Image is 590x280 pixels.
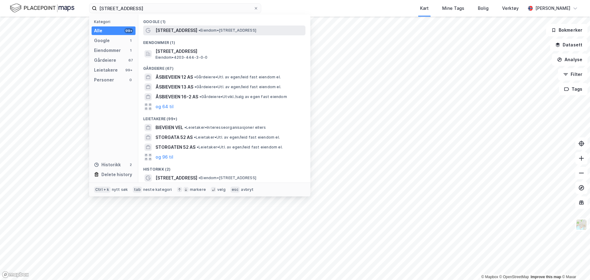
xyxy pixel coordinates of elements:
span: Eiendom • [STREET_ADDRESS] [199,175,256,180]
div: avbryt [241,187,254,192]
div: Leietakere (99+) [138,112,310,123]
div: 0 [128,77,133,82]
span: • [194,135,196,140]
div: markere [190,187,206,192]
span: [STREET_ADDRESS] [155,48,303,55]
button: og 64 til [155,103,174,110]
a: OpenStreetMap [499,275,529,279]
span: Eiendom • 4203-444-3-0-0 [155,55,207,60]
span: [STREET_ADDRESS] [155,174,197,182]
button: Tags [559,83,588,95]
span: Gårdeiere • Utl. av egen/leid fast eiendom el. [195,85,281,89]
div: esc [230,187,240,193]
input: Søk på adresse, matrikkel, gårdeiere, leietakere eller personer [97,4,254,13]
span: [STREET_ADDRESS] [155,27,197,34]
div: Historikk (2) [138,162,310,173]
div: Gårdeiere [94,57,116,64]
div: Eiendommer (1) [138,35,310,46]
button: Analyse [552,53,588,66]
span: • [197,145,199,149]
span: • [194,75,196,79]
span: Gårdeiere • Utvikl./salg av egen fast eiendom [199,94,287,99]
a: Mapbox homepage [2,271,29,278]
div: Ctrl + k [94,187,111,193]
div: velg [217,187,226,192]
div: 2 [128,162,133,167]
div: tab [133,187,142,193]
a: Mapbox [481,275,498,279]
div: Personer [94,76,114,84]
span: • [199,28,200,33]
img: logo.f888ab2527a4732fd821a326f86c7f29.svg [10,3,74,14]
div: Leietakere [94,66,118,74]
div: Google (1) [138,14,310,26]
span: • [184,125,186,130]
div: Alle [94,27,102,34]
div: Gårdeiere (67) [138,61,310,72]
div: neste kategori [143,187,172,192]
div: Bolig [478,5,489,12]
span: • [199,94,201,99]
span: Leietaker • Utl. av egen/leid fast eiendom el. [194,135,280,140]
a: Improve this map [531,275,561,279]
div: Google [94,37,110,44]
div: Delete history [101,171,132,178]
span: BIEVEIEN VEL [155,124,183,131]
span: Leietaker • Interesseorganisasjoner ellers [184,125,266,130]
div: 1 [128,48,133,53]
div: Mine Tags [442,5,464,12]
div: Eiendommer [94,47,121,54]
div: 99+ [124,68,133,73]
div: nytt søk [112,187,128,192]
div: Historikk [94,161,121,168]
span: ÅSBIEVEIEN 13 AS [155,83,193,91]
button: Filter [558,68,588,81]
span: STORGATEN 52 AS [155,144,195,151]
span: STORGATA 52 AS [155,134,193,141]
span: • [199,175,200,180]
span: ÅSBIEVEIEN 16-2 AS [155,93,198,101]
div: [PERSON_NAME] [535,5,570,12]
div: Kategori [94,19,136,24]
div: 1 [128,38,133,43]
span: Eiendom • [STREET_ADDRESS] [199,28,256,33]
img: Z [576,219,587,231]
span: Gårdeiere • Utl. av egen/leid fast eiendom el. [194,75,281,80]
div: Verktøy [502,5,519,12]
span: ÅSBIEVEIEN 12 AS [155,73,193,81]
button: og 96 til [155,153,173,161]
span: • [195,85,196,89]
iframe: Chat Widget [559,250,590,280]
div: 67 [128,58,133,63]
button: Bokmerker [546,24,588,36]
div: 99+ [124,28,133,33]
div: Kart [420,5,429,12]
button: Datasett [550,39,588,51]
span: Leietaker • Utl. av egen/leid fast eiendom el. [197,145,283,150]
